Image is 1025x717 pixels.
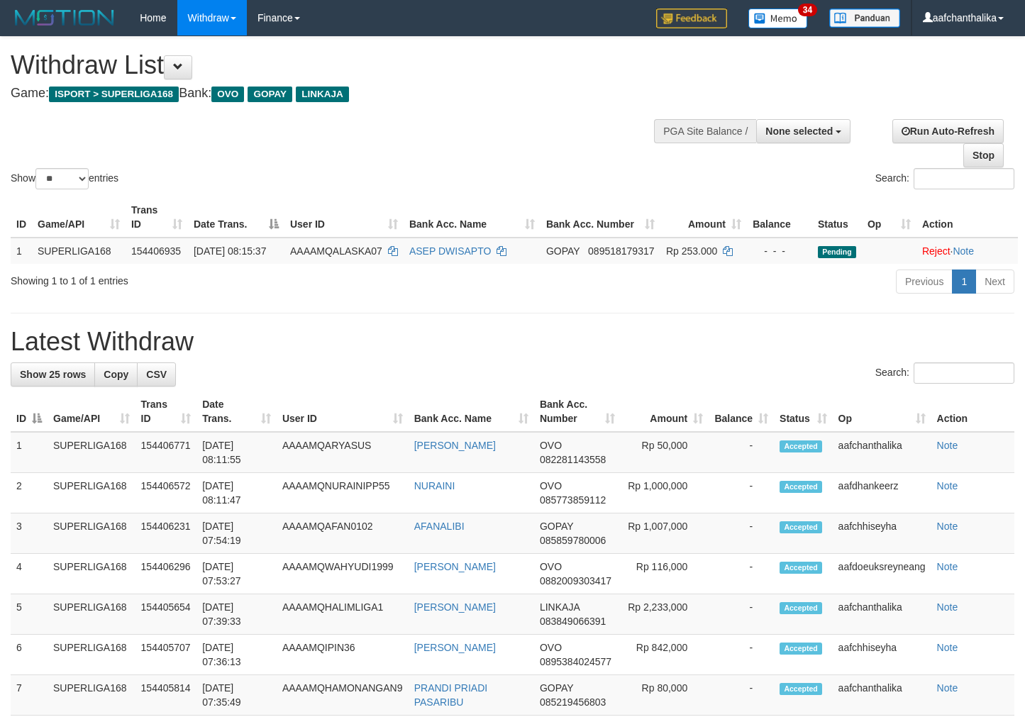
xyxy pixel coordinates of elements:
[937,601,958,613] a: Note
[621,675,709,716] td: Rp 80,000
[833,554,931,594] td: aafdoeuksreyneang
[196,635,277,675] td: [DATE] 07:36:13
[780,562,822,574] span: Accepted
[196,391,277,432] th: Date Trans.: activate to sort column ascending
[11,238,32,264] td: 1
[937,682,958,694] a: Note
[621,513,709,554] td: Rp 1,007,000
[756,119,851,143] button: None selected
[11,554,48,594] td: 4
[248,87,292,102] span: GOPAY
[892,119,1004,143] a: Run Auto-Refresh
[896,269,953,294] a: Previous
[135,473,197,513] td: 154406572
[277,391,409,432] th: User ID: activate to sort column ascending
[812,197,862,238] th: Status
[409,245,491,257] a: ASEP DWISAPTO
[621,473,709,513] td: Rp 1,000,000
[963,143,1004,167] a: Stop
[414,440,496,451] a: [PERSON_NAME]
[833,635,931,675] td: aafchhiseyha
[11,594,48,635] td: 5
[914,168,1014,189] input: Search:
[135,513,197,554] td: 154406231
[196,675,277,716] td: [DATE] 07:35:49
[656,9,727,28] img: Feedback.jpg
[833,432,931,473] td: aafchanthalika
[660,197,747,238] th: Amount: activate to sort column ascending
[48,432,135,473] td: SUPERLIGA168
[937,521,958,532] a: Note
[32,238,126,264] td: SUPERLIGA168
[916,197,1018,238] th: Action
[277,675,409,716] td: AAAAMQHAMONANGAN9
[709,675,774,716] td: -
[409,391,534,432] th: Bank Acc. Name: activate to sort column ascending
[11,197,32,238] th: ID
[546,245,580,257] span: GOPAY
[875,362,1014,384] label: Search:
[32,197,126,238] th: Game/API: activate to sort column ascending
[11,675,48,716] td: 7
[621,391,709,432] th: Amount: activate to sort column ascending
[621,594,709,635] td: Rp 2,233,000
[540,642,562,653] span: OVO
[11,513,48,554] td: 3
[709,594,774,635] td: -
[780,481,822,493] span: Accepted
[146,369,167,380] span: CSV
[666,245,717,257] span: Rp 253.000
[48,635,135,675] td: SUPERLIGA168
[104,369,128,380] span: Copy
[709,391,774,432] th: Balance: activate to sort column ascending
[135,391,197,432] th: Trans ID: activate to sort column ascending
[11,328,1014,356] h1: Latest Withdraw
[414,642,496,653] a: [PERSON_NAME]
[588,245,654,257] span: Copy 089518179317 to clipboard
[953,245,974,257] a: Note
[11,87,669,101] h4: Game: Bank:
[135,594,197,635] td: 154405654
[780,602,822,614] span: Accepted
[277,594,409,635] td: AAAAMQHALIMLIGA1
[404,197,541,238] th: Bank Acc. Name: activate to sort column ascending
[296,87,349,102] span: LINKAJA
[11,635,48,675] td: 6
[833,594,931,635] td: aafchanthalika
[414,682,487,708] a: PRANDI PRIADI PASARIBU
[94,362,138,387] a: Copy
[833,391,931,432] th: Op: activate to sort column ascending
[196,513,277,554] td: [DATE] 07:54:19
[748,9,808,28] img: Button%20Memo.svg
[654,119,756,143] div: PGA Site Balance /
[818,246,856,258] span: Pending
[11,168,118,189] label: Show entries
[188,197,284,238] th: Date Trans.: activate to sort column descending
[20,369,86,380] span: Show 25 rows
[540,575,611,587] span: Copy 0882009303417 to clipboard
[48,473,135,513] td: SUPERLIGA168
[11,473,48,513] td: 2
[414,480,455,491] a: NURAINI
[11,432,48,473] td: 1
[196,594,277,635] td: [DATE] 07:39:33
[48,391,135,432] th: Game/API: activate to sort column ascending
[621,432,709,473] td: Rp 50,000
[196,432,277,473] td: [DATE] 08:11:55
[211,87,244,102] span: OVO
[414,521,465,532] a: AFANALIBI
[914,362,1014,384] input: Search:
[540,656,611,667] span: Copy 0895384024577 to clipboard
[131,245,181,257] span: 154406935
[135,432,197,473] td: 154406771
[137,362,176,387] a: CSV
[277,554,409,594] td: AAAAMQWAHYUDI1999
[780,521,822,533] span: Accepted
[862,197,916,238] th: Op: activate to sort column ascending
[916,238,1018,264] td: ·
[765,126,833,137] span: None selected
[540,561,562,572] span: OVO
[780,643,822,655] span: Accepted
[540,616,606,627] span: Copy 083849066391 to clipboard
[922,245,951,257] a: Reject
